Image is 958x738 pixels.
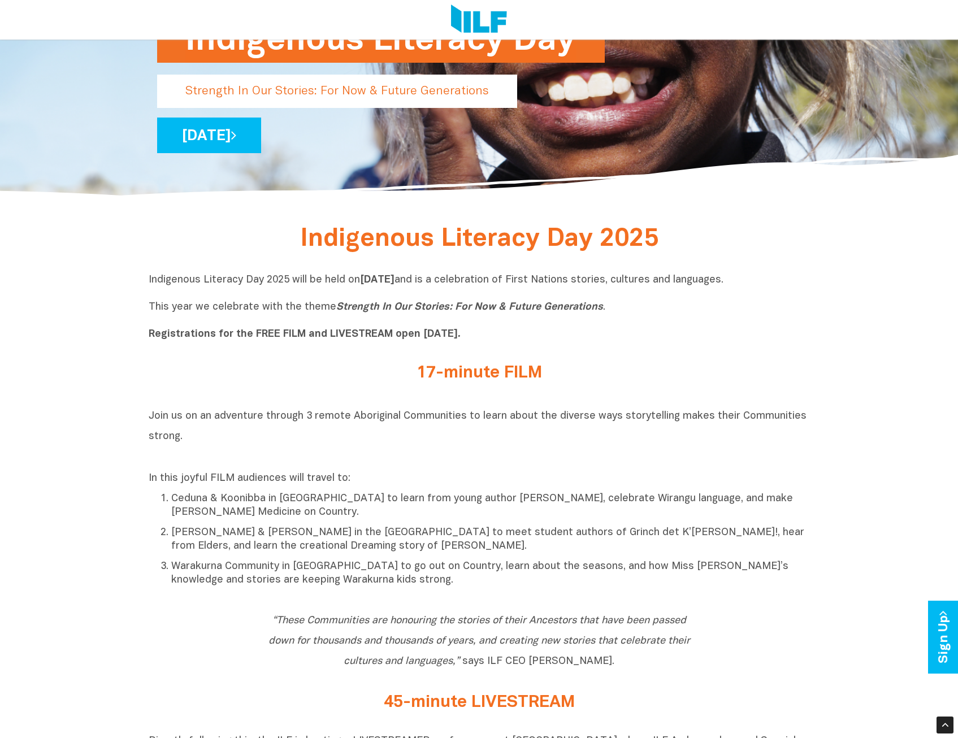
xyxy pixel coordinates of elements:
h1: Indigenous Literacy Day [185,17,576,63]
b: Registrations for the FREE FILM and LIVESTREAM open [DATE]. [149,329,461,339]
p: Strength In Our Stories: For Now & Future Generations [157,75,517,108]
span: Join us on an adventure through 3 remote Aboriginal Communities to learn about the diverse ways s... [149,411,807,441]
div: Scroll Back to Top [937,717,953,733]
p: Warakurna Community in [GEOGRAPHIC_DATA] to go out on Country, learn about the seasons, and how M... [171,560,810,587]
i: Strength In Our Stories: For Now & Future Generations [336,302,603,312]
h2: 17-minute FILM [267,364,691,383]
a: [DATE] [157,118,261,153]
p: Ceduna & Koonibba in [GEOGRAPHIC_DATA] to learn from young author [PERSON_NAME], celebrate Wirang... [171,492,810,519]
p: Indigenous Literacy Day 2025 will be held on and is a celebration of First Nations stories, cultu... [149,274,810,341]
i: “These Communities are honouring the stories of their Ancestors that have been passed down for th... [268,616,690,666]
span: says ILF CEO [PERSON_NAME]. [268,616,690,666]
p: In this joyful FILM audiences will travel to: [149,472,810,485]
b: [DATE] [360,275,395,285]
p: [PERSON_NAME] & [PERSON_NAME] in the [GEOGRAPHIC_DATA] to meet student authors of Grinch det K’[P... [171,526,810,553]
span: Indigenous Literacy Day 2025 [300,228,658,251]
img: Logo [451,5,507,35]
h2: 45-minute LIVESTREAM [267,693,691,712]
